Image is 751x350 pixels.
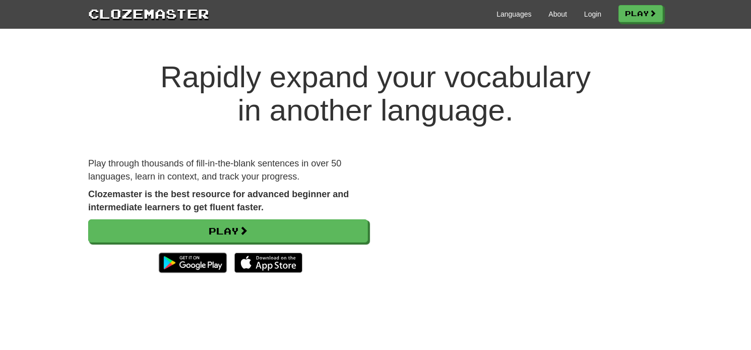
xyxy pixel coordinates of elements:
[496,9,531,19] a: Languages
[88,4,209,23] a: Clozemaster
[584,9,601,19] a: Login
[88,157,368,183] p: Play through thousands of fill-in-the-blank sentences in over 50 languages, learn in context, and...
[618,5,663,22] a: Play
[88,189,349,212] strong: Clozemaster is the best resource for advanced beginner and intermediate learners to get fluent fa...
[154,248,232,278] img: Get it on Google Play
[88,219,368,243] a: Play
[234,253,302,273] img: Download_on_the_App_Store_Badge_US-UK_135x40-25178aeef6eb6b83b96f5f2d004eda3bffbb37122de64afbaef7...
[548,9,567,19] a: About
